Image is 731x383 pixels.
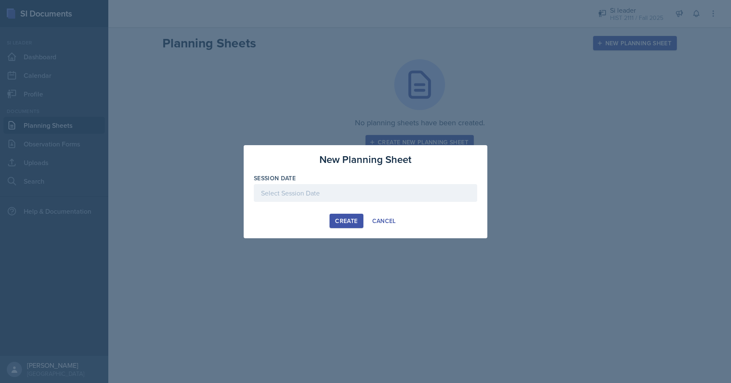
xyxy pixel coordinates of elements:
[372,218,396,224] div: Cancel
[330,214,363,228] button: Create
[367,214,401,228] button: Cancel
[335,218,357,224] div: Create
[319,152,412,167] h3: New Planning Sheet
[254,174,296,182] label: Session Date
